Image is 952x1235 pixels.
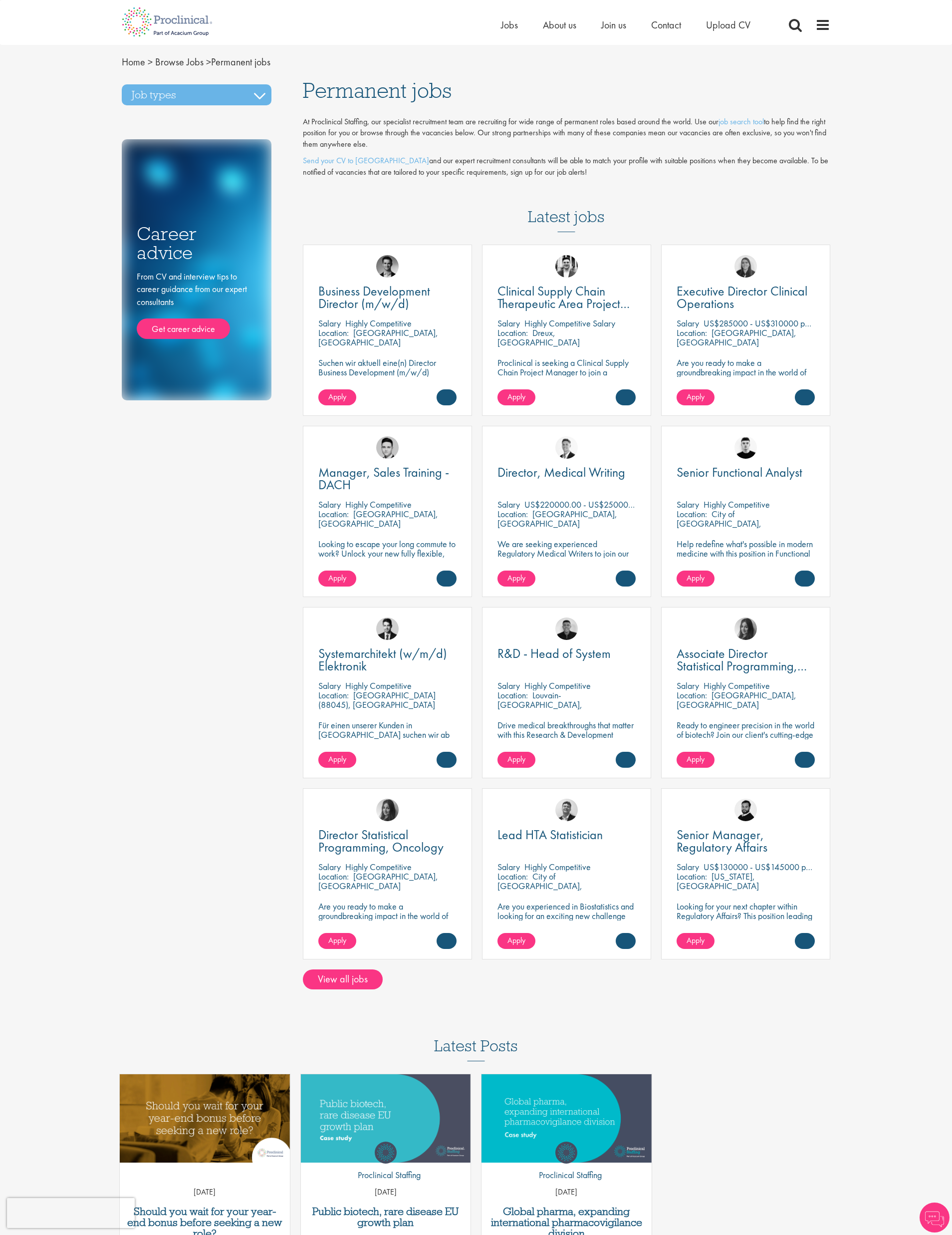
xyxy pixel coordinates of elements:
[306,1206,466,1228] h3: Public biotech, rare disease EU growth plan
[528,183,605,232] h3: Latest jobs
[497,689,582,720] p: Louvain-[GEOGRAPHIC_DATA], [GEOGRAPHIC_DATA]
[303,77,452,104] span: Permanent jobs
[318,647,457,672] a: Systemarchitekt (w/m/d) Elektronik
[318,389,356,405] a: Apply
[497,720,636,749] p: Drive medical breakthroughs that matter with this Research & Development position!
[677,317,699,329] span: Salary
[376,255,399,278] img: Max Slevogt
[318,645,447,674] span: Systemarchitekt (w/m/d) Elektronik
[677,871,759,892] p: [US_STATE], [GEOGRAPHIC_DATA]
[497,680,520,691] span: Salary
[376,799,399,821] img: Heidi Hennigan
[318,933,356,949] a: Apply
[318,871,349,882] span: Location:
[318,571,356,587] a: Apply
[677,689,707,701] span: Location:
[497,466,636,479] a: Director, Medical Writing
[497,464,625,481] span: Director, Medical Writing
[376,436,399,459] a: Connor Lynes
[303,155,831,178] p: and our expert recruitment consultants will be able to match your profile with suitable positions...
[328,573,346,583] span: Apply
[531,1169,602,1182] p: Proclinical Staffing
[704,317,836,329] p: US$285000 - US$310000 per annum
[318,508,349,520] span: Location:
[350,1169,421,1182] p: Proclinical Staffing
[651,18,681,31] a: Contact
[318,283,430,312] span: Business Development Director (m/w/d)
[318,826,444,856] span: Director Statistical Programming, Oncology
[687,935,705,945] span: Apply
[555,799,578,821] a: Tom Magenis
[704,861,837,873] p: US$130000 - US$145000 per annum
[920,1203,950,1233] img: Chatbot
[318,285,457,310] a: Business Development Director (m/w/d)
[497,389,535,405] a: Apply
[497,571,535,587] a: Apply
[328,935,346,945] span: Apply
[497,826,603,843] span: Lead HTA Statistician
[507,935,525,945] span: Apply
[497,317,520,329] span: Salary
[706,18,750,31] span: Upload CV
[497,358,636,405] p: Proclinical is seeking a Clinical Supply Chain Project Manager to join a dynamic team dedicated t...
[507,754,525,764] span: Apply
[7,1198,135,1228] iframe: reCAPTCHA
[137,318,230,339] a: Get career advice
[677,327,796,348] p: [GEOGRAPHIC_DATA], [GEOGRAPHIC_DATA]
[531,1142,602,1187] a: Proclinical Staffing Proclinical Staffing
[350,1142,421,1187] a: Proclinical Staffing Proclinical Staffing
[206,55,211,68] span: >
[328,754,346,764] span: Apply
[497,902,636,939] p: Are you experienced in Biostatistics and looking for an exciting new challenge where you can assi...
[677,571,714,587] a: Apply
[497,933,535,949] a: Apply
[734,255,757,278] img: Ciara Noble
[497,283,630,324] span: Clinical Supply Chain Therapeutic Area Project Manager
[497,327,580,348] p: Dreux, [GEOGRAPHIC_DATA]
[524,499,782,510] p: US$220000.00 - US$250000.00 per annum + Highly Competitive Salary
[120,1187,290,1198] p: [DATE]
[318,689,349,701] span: Location:
[677,327,707,338] span: Location:
[497,645,611,662] span: R&D - Head of System
[734,617,757,640] a: Heidi Hennigan
[677,466,815,479] a: Senior Functional Analyst
[318,464,449,493] span: Manager, Sales Training - DACH
[501,18,518,31] a: Jobs
[677,933,714,949] a: Apply
[677,285,815,310] a: Executive Director Clinical Operations
[734,436,757,459] img: Patrick Melody
[318,466,457,491] a: Manager, Sales Training - DACH
[345,680,412,691] p: Highly Competitive
[524,317,615,329] p: Highly Competitive Salary
[734,799,757,821] img: Nick Walker
[677,871,707,882] span: Location:
[543,18,576,31] a: About us
[677,508,707,520] span: Location:
[301,1074,471,1163] a: Link to a post
[507,391,525,402] span: Apply
[497,327,528,338] span: Location:
[555,436,578,459] img: George Watson
[376,617,399,640] a: Thomas Wenig
[345,317,412,329] p: Highly Competitive
[318,327,438,348] p: [GEOGRAPHIC_DATA], [GEOGRAPHIC_DATA]
[497,752,535,768] a: Apply
[555,617,578,640] a: Christian Andersen
[704,680,770,691] p: Highly Competitive
[318,358,457,396] p: Suchen wir aktuell eine(n) Director Business Development (m/w/d) Standort: [GEOGRAPHIC_DATA] | Mo...
[524,680,591,691] p: Highly Competitive
[122,55,270,68] span: Permanent jobs
[677,508,761,539] p: City of [GEOGRAPHIC_DATA], [GEOGRAPHIC_DATA]
[704,499,770,510] p: Highly Competitive
[677,752,714,768] a: Apply
[122,55,145,68] a: breadcrumb link to Home
[497,508,528,520] span: Location:
[497,871,582,901] p: City of [GEOGRAPHIC_DATA], [GEOGRAPHIC_DATA]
